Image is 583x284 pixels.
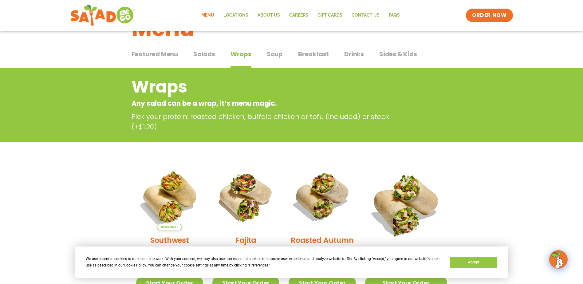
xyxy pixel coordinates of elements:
img: Product photo for BBQ Ranch Wrap [365,163,447,245]
span: Preferences [249,263,268,267]
img: Product photo for Roasted Autumn Wrap [289,163,356,230]
span: Drinks [344,49,364,59]
div: Tabbed content [132,47,452,68]
a: Contact Us [347,8,384,22]
a: About Us [253,8,285,22]
a: ORDER NOW [466,9,513,22]
span: Soup [267,49,283,59]
a: Locations [219,8,253,22]
a: GIFT CARDS [313,8,347,22]
h2: Wraps [132,74,402,99]
p: Pick your protein: roasted chicken, buffalo chicken or tofu (included) or steak (+$1.20) [132,112,405,132]
span: Breakfast [298,49,329,59]
nav: Menu [197,8,404,22]
span: Salads [193,49,215,59]
span: Sides & Kids [379,49,417,59]
span: Featured Menu [132,49,178,59]
span: ORDER NOW [472,12,506,19]
a: Careers [285,8,313,22]
img: Product photo for Southwest Harvest Wrap [136,163,203,230]
h2: Roasted Autumn [291,235,354,246]
span: Cookie Policy [124,263,146,267]
img: wpChatIcon [550,251,567,268]
span: Seasonal [157,224,182,230]
img: new-SAG-logo-768×292 [70,3,135,28]
a: Menu [197,8,219,22]
div: Cookie Consent Prompt [75,247,508,278]
a: FAQs [384,8,404,22]
img: Product photo for Fajita Wrap [212,163,279,230]
button: Accept [450,257,497,268]
h2: Southwest Harvest Wrap [136,235,203,256]
div: We use essential cookies to make our site work. With your consent, we may also use non-essential ... [86,256,443,269]
p: Any salad can be a wrap, it’s menu magic. [132,98,402,108]
span: Wraps [230,49,251,59]
h2: Fajita [235,235,256,246]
